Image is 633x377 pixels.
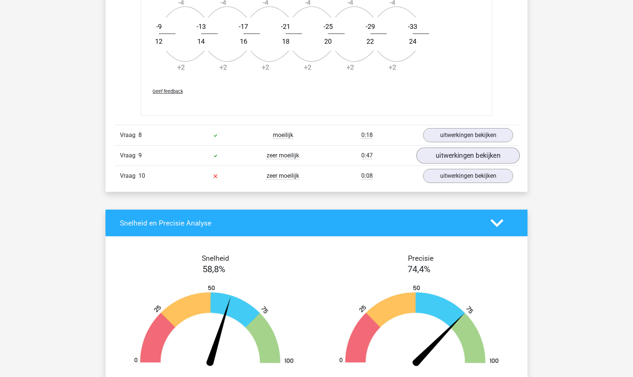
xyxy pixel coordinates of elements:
h4: Snelheid en Precisie Analyse [120,219,479,227]
span: zeer moeilijk [267,152,299,159]
text: 16 [240,37,247,45]
span: Geef feedback [153,89,183,94]
a: uitwerkingen bekijken [416,148,520,164]
text: -13 [197,23,206,30]
img: 74.2161dc2803b4.png [328,285,510,370]
span: Vraag [120,171,138,180]
span: 0:08 [361,172,373,180]
span: 10 [138,172,145,179]
span: 0:47 [361,152,373,159]
h4: Precisie [325,254,516,263]
a: uitwerkingen bekijken [423,128,513,142]
text: 14 [197,37,205,45]
text: +2 [346,63,354,71]
img: 59.be30519bd6d4.png [123,285,305,370]
span: Vraag [120,131,138,140]
span: 58,8% [202,264,225,274]
text: 24 [409,37,416,45]
span: 9 [138,152,142,159]
span: 0:18 [361,131,373,139]
text: +2 [389,63,396,71]
text: -25 [324,23,333,30]
text: -33 [408,23,417,30]
text: -29 [366,23,375,30]
text: -21 [281,23,290,30]
text: +2 [262,63,269,71]
text: -9 [156,23,162,30]
a: uitwerkingen bekijken [423,169,513,183]
text: +2 [304,63,311,71]
text: 22 [366,37,374,45]
span: moeilijk [273,131,293,139]
span: 74,4% [408,264,431,274]
text: 12 [155,37,163,45]
span: Vraag [120,151,138,160]
text: -17 [239,23,248,30]
h4: Snelheid [120,254,311,263]
span: 8 [138,131,142,139]
span: zeer moeilijk [267,172,299,180]
text: 18 [282,37,289,45]
text: 20 [324,37,332,45]
text: +2 [177,63,185,71]
text: +2 [220,63,227,71]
